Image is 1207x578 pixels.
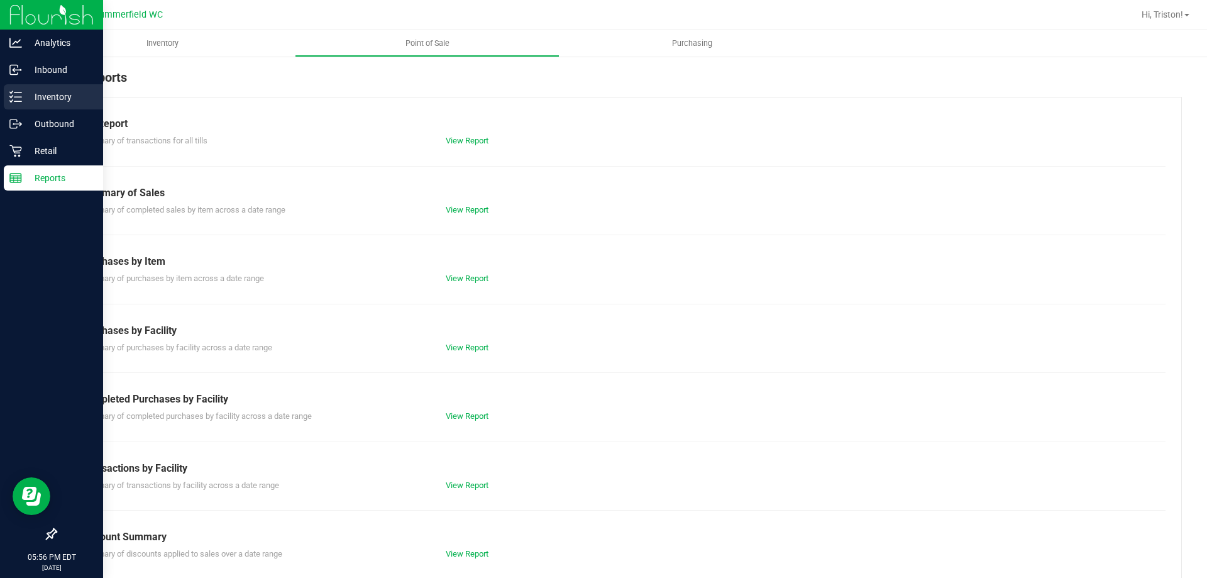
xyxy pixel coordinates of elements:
div: Discount Summary [81,530,1156,545]
iframe: Resource center [13,477,50,515]
p: Inventory [22,89,97,104]
span: Point of Sale [389,38,466,49]
a: Point of Sale [295,30,559,57]
div: Purchases by Item [81,254,1156,269]
inline-svg: Retail [9,145,22,157]
span: Summary of purchases by facility across a date range [81,343,272,352]
span: Summary of completed purchases by facility across a date range [81,411,312,421]
p: [DATE] [6,563,97,572]
p: Analytics [22,35,97,50]
a: Purchasing [559,30,824,57]
p: Retail [22,143,97,158]
div: Purchases by Facility [81,323,1156,338]
div: Completed Purchases by Facility [81,392,1156,407]
span: Summary of discounts applied to sales over a date range [81,549,282,559]
inline-svg: Inventory [9,91,22,103]
p: 05:56 PM EDT [6,552,97,563]
span: Summary of purchases by item across a date range [81,274,264,283]
div: POS Reports [55,68,1182,97]
div: Till Report [81,116,1156,131]
span: Hi, Triston! [1142,9,1183,19]
a: View Report [446,549,488,559]
a: View Report [446,343,488,352]
span: Summerfield WC [94,9,163,20]
div: Transactions by Facility [81,461,1156,476]
inline-svg: Outbound [9,118,22,130]
inline-svg: Analytics [9,36,22,49]
span: Inventory [130,38,196,49]
span: Summary of completed sales by item across a date range [81,205,285,214]
a: View Report [446,481,488,490]
p: Outbound [22,116,97,131]
inline-svg: Reports [9,172,22,184]
a: View Report [446,136,488,145]
a: Inventory [30,30,295,57]
span: Summary of transactions for all tills [81,136,207,145]
inline-svg: Inbound [9,64,22,76]
p: Inbound [22,62,97,77]
span: Purchasing [655,38,729,49]
p: Reports [22,170,97,186]
a: View Report [446,274,488,283]
span: Summary of transactions by facility across a date range [81,481,279,490]
a: View Report [446,205,488,214]
a: View Report [446,411,488,421]
div: Summary of Sales [81,186,1156,201]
